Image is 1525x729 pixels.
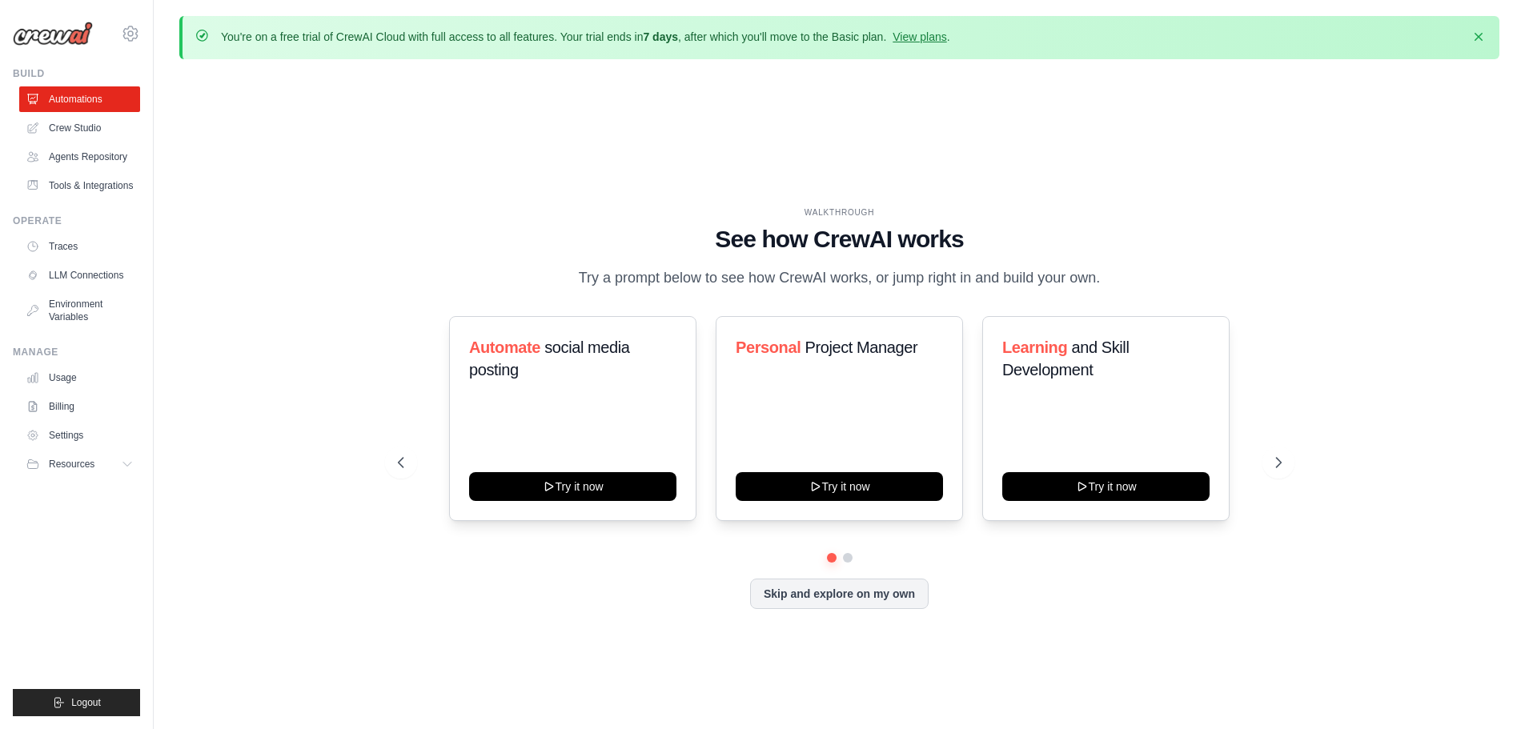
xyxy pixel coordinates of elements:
[750,579,929,609] button: Skip and explore on my own
[805,338,917,356] span: Project Manager
[19,262,140,288] a: LLM Connections
[1002,338,1067,356] span: Learning
[221,29,950,45] p: You're on a free trial of CrewAI Cloud with full access to all features. Your trial ends in , aft...
[13,22,93,46] img: Logo
[398,225,1282,254] h1: See how CrewAI works
[1002,472,1210,501] button: Try it now
[19,115,140,141] a: Crew Studio
[19,234,140,259] a: Traces
[19,394,140,419] a: Billing
[19,451,140,477] button: Resources
[736,472,943,501] button: Try it now
[893,30,946,43] a: View plans
[13,346,140,358] div: Manage
[469,338,630,379] span: social media posting
[736,338,801,356] span: Personal
[469,472,676,501] button: Try it now
[469,338,540,356] span: Automate
[398,206,1282,218] div: WALKTHROUGH
[19,144,140,170] a: Agents Repository
[643,30,678,43] strong: 7 days
[71,696,101,709] span: Logout
[19,291,140,330] a: Environment Variables
[19,423,140,448] a: Settings
[19,365,140,391] a: Usage
[49,458,94,471] span: Resources
[1002,338,1129,379] span: and Skill Development
[13,214,140,227] div: Operate
[571,266,1109,290] p: Try a prompt below to see how CrewAI works, or jump right in and build your own.
[13,689,140,716] button: Logout
[19,173,140,198] a: Tools & Integrations
[1445,652,1525,729] iframe: Chat Widget
[19,86,140,112] a: Automations
[13,67,140,80] div: Build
